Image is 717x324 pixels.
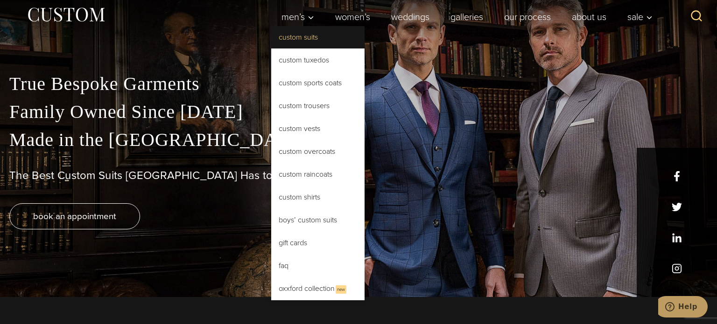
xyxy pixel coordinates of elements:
[271,209,365,231] a: Boys’ Custom Suits
[562,7,617,26] a: About Us
[33,209,116,223] span: book an appointment
[271,72,365,94] a: Custom Sports Coats
[685,6,708,28] button: View Search Form
[325,7,381,26] a: Women’s
[271,26,365,48] a: Custom Suits
[9,203,140,229] a: book an appointment
[9,169,708,182] h1: The Best Custom Suits [GEOGRAPHIC_DATA] Has to Offer
[9,70,708,154] p: True Bespoke Garments Family Owned Since [DATE] Made in the [GEOGRAPHIC_DATA]
[271,140,365,163] a: Custom Overcoats
[271,117,365,140] a: Custom Vests
[271,232,365,254] a: Gift Cards
[271,7,325,26] button: Men’s sub menu toggle
[381,7,440,26] a: weddings
[271,95,365,117] a: Custom Trousers
[440,7,494,26] a: Galleries
[271,7,658,26] nav: Primary Navigation
[336,285,346,294] span: New
[271,163,365,186] a: Custom Raincoats
[658,296,708,319] iframe: Opens a widget where you can chat to one of our agents
[271,255,365,277] a: FAQ
[494,7,562,26] a: Our Process
[271,49,365,71] a: Custom Tuxedos
[271,277,365,300] a: Oxxford CollectionNew
[617,7,658,26] button: Sale sub menu toggle
[271,186,365,208] a: Custom Shirts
